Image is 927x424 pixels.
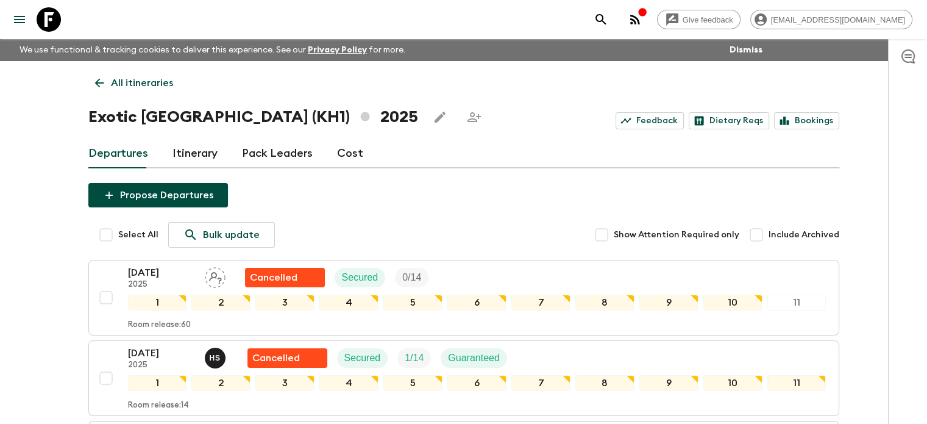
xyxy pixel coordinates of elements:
button: [DATE]2025Hong SarouFlash Pack cancellationSecuredTrip FillGuaranteed1234567891011Room release:14 [88,340,839,416]
div: 3 [255,295,314,311]
div: 10 [703,375,762,391]
span: Give feedback [676,15,740,24]
p: Room release: 14 [128,401,189,411]
div: Flash Pack cancellation [245,268,325,287]
a: Privacy Policy [308,46,367,54]
button: menu [7,7,32,32]
div: 4 [319,295,378,311]
p: Guaranteed [448,351,500,365]
div: 4 [319,375,378,391]
div: Flash Pack cancellation [247,348,327,368]
span: Show Attention Required only [614,229,739,241]
div: Trip Fill [395,268,428,287]
div: Secured [337,348,388,368]
p: Secured [342,270,378,285]
div: 5 [383,295,442,311]
div: 9 [639,375,698,391]
div: 6 [447,375,506,391]
div: 2 [191,375,250,391]
div: 7 [511,295,570,311]
button: HS [205,348,228,368]
div: 9 [639,295,698,311]
div: 1 [128,375,187,391]
span: [EMAIL_ADDRESS][DOMAIN_NAME] [764,15,912,24]
p: 1 / 14 [405,351,424,365]
p: Room release: 60 [128,320,191,330]
a: Give feedback [657,10,741,29]
span: Assign pack leader [205,271,226,281]
div: Trip Fill [397,348,431,368]
button: [DATE]2025Assign pack leaderFlash Pack cancellationSecuredTrip Fill1234567891011Room release:60 [88,260,839,336]
div: 11 [767,295,826,311]
div: 2 [191,295,250,311]
a: All itineraries [88,71,180,95]
p: Cancelled [252,351,300,365]
p: We use functional & tracking cookies to deliver this experience. See our for more. [15,39,410,61]
a: Departures [88,139,148,168]
div: [EMAIL_ADDRESS][DOMAIN_NAME] [750,10,912,29]
p: 0 / 14 [402,270,421,285]
div: 8 [575,295,634,311]
div: 8 [575,375,634,391]
a: Cost [337,139,363,168]
div: 3 [255,375,314,391]
div: 11 [767,375,826,391]
p: H S [210,353,221,363]
div: 10 [703,295,762,311]
span: Include Archived [769,229,839,241]
div: 1 [128,295,187,311]
div: 5 [383,375,442,391]
a: Bookings [774,112,839,129]
p: Cancelled [250,270,297,285]
h1: Exotic [GEOGRAPHIC_DATA] (KH1) 2025 [88,105,418,129]
p: Bulk update [203,228,260,242]
div: 6 [447,295,506,311]
p: [DATE] [128,265,195,280]
a: Feedback [616,112,684,129]
span: Select All [118,229,158,241]
div: Secured [335,268,386,287]
p: All itineraries [111,76,173,90]
a: Pack Leaders [242,139,313,168]
div: 7 [511,375,570,391]
a: Dietary Reqs [689,112,769,129]
a: Bulk update [168,222,275,248]
span: Hong Sarou [205,351,228,361]
button: Edit this itinerary [428,105,452,129]
p: Secured [344,351,381,365]
span: Share this itinerary [462,105,486,129]
button: search adventures [589,7,613,32]
button: Propose Departures [88,183,228,207]
button: Dismiss [726,41,765,59]
p: 2025 [128,361,195,370]
p: [DATE] [128,346,195,361]
a: Itinerary [172,139,218,168]
p: 2025 [128,280,195,290]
